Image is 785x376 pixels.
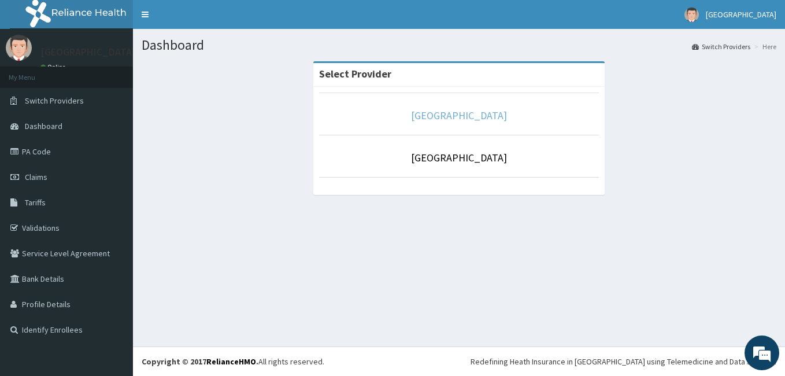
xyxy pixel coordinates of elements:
li: Here [751,42,776,51]
a: [GEOGRAPHIC_DATA] [411,151,507,164]
a: Switch Providers [692,42,750,51]
a: Online [40,63,68,71]
strong: Copyright © 2017 . [142,356,258,367]
div: Redefining Heath Insurance in [GEOGRAPHIC_DATA] using Telemedicine and Data Science! [471,356,776,367]
footer: All rights reserved. [133,346,785,376]
h1: Dashboard [142,38,776,53]
a: RelianceHMO [206,356,256,367]
span: [GEOGRAPHIC_DATA] [706,9,776,20]
span: Tariffs [25,197,46,208]
p: [GEOGRAPHIC_DATA] [40,47,136,57]
img: User Image [6,35,32,61]
span: Dashboard [25,121,62,131]
a: [GEOGRAPHIC_DATA] [411,109,507,122]
strong: Select Provider [319,67,391,80]
span: Claims [25,172,47,182]
span: Switch Providers [25,95,84,106]
img: User Image [684,8,699,22]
